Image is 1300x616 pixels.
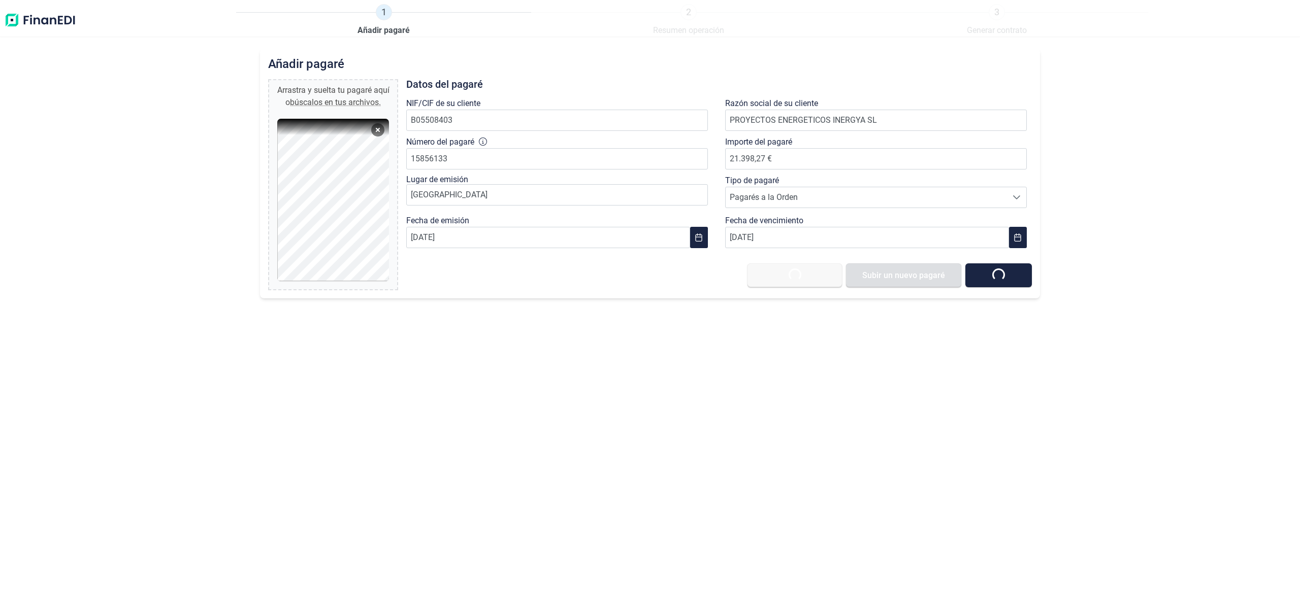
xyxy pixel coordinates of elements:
label: Importe del pagaré [725,136,792,148]
label: Razón social de su cliente [725,97,818,110]
button: Choose Date [1009,227,1027,248]
div: Arrastra y suelta tu pagaré aquí o [273,84,393,109]
span: búscalos en tus archivos. [290,97,381,107]
span: Subir un nuevo pagaré [862,271,945,279]
input: DD/MM/YYYY [725,227,1009,248]
button: Choose Date [690,227,708,248]
h3: Datos del pagaré [406,79,1032,89]
label: Número del pagaré [406,136,474,148]
button: Subir un nuevo pagaré [846,263,961,287]
h2: Añadir pagaré [268,57,1032,71]
a: 1Añadir pagaré [357,4,410,37]
label: Lugar de emisión [406,175,468,184]
span: Añadir pagaré [357,24,410,37]
label: Tipo de pagaré [725,175,779,187]
label: Fecha de vencimiento [725,215,803,227]
label: NIF/CIF de su cliente [406,97,480,110]
span: 1 [376,4,392,20]
input: DD/MM/YYYY [406,227,690,248]
img: Logo de aplicación [4,4,76,37]
span: Pagarés a la Orden [726,187,1007,208]
label: Fecha de emisión [406,215,469,227]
